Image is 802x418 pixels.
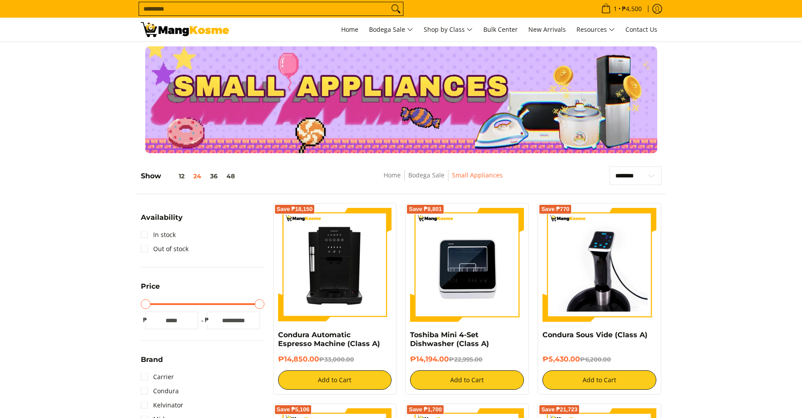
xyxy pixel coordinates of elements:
[141,242,188,256] a: Out of stock
[141,22,229,37] img: Small Appliances l Mang Kosme: Home Appliances Warehouse Sale
[452,171,503,179] a: Small Appliances
[410,355,524,364] h6: ₱14,194.00
[141,172,239,181] h5: Show
[409,407,442,412] span: Save ₱1,700
[206,173,222,180] button: 36
[277,207,313,212] span: Save ₱18,150
[621,18,662,41] a: Contact Us
[384,171,401,179] a: Home
[542,355,656,364] h6: ₱5,430.00
[541,207,569,212] span: Save ₱770
[612,6,618,12] span: 1
[278,370,392,390] button: Add to Cart
[408,171,444,179] a: Bodega Sale
[141,214,183,221] span: Availability
[572,18,619,41] a: Resources
[524,18,570,41] a: New Arrivals
[576,24,615,35] span: Resources
[161,173,189,180] button: 12
[141,316,150,324] span: ₱
[222,173,239,180] button: 48
[528,25,566,34] span: New Arrivals
[479,18,522,41] a: Bulk Center
[483,25,518,34] span: Bulk Center
[141,370,174,384] a: Carrier
[203,316,211,324] span: ₱
[238,18,662,41] nav: Main Menu
[141,283,160,297] summary: Open
[141,398,183,412] a: Kelvinator
[365,18,418,41] a: Bodega Sale
[419,18,477,41] a: Shop by Class
[410,331,489,348] a: Toshiba Mini 4-Set Dishwasher (Class A)
[141,356,163,370] summary: Open
[337,18,363,41] a: Home
[319,356,354,363] del: ₱33,000.00
[278,331,380,348] a: Condura Automatic Espresso Machine (Class A)
[389,2,403,15] button: Search
[277,407,310,412] span: Save ₱5,106
[410,208,524,322] img: Toshiba Mini 4-Set Dishwasher (Class A)
[599,4,644,14] span: •
[141,214,183,228] summary: Open
[542,208,656,322] img: Condura Sous Vide (Class A)
[410,370,524,390] button: Add to Cart
[621,6,643,12] span: ₱4,500
[141,283,160,290] span: Price
[278,355,392,364] h6: ₱14,850.00
[541,407,577,412] span: Save ₱21,723
[141,356,163,363] span: Brand
[625,25,657,34] span: Contact Us
[580,356,611,363] del: ₱6,200.00
[319,170,567,190] nav: Breadcrumbs
[369,24,413,35] span: Bodega Sale
[141,228,176,242] a: In stock
[542,331,648,339] a: Condura Sous Vide (Class A)
[542,370,656,390] button: Add to Cart
[341,25,358,34] span: Home
[424,24,473,35] span: Shop by Class
[449,356,482,363] del: ₱22,995.00
[278,208,392,322] img: Condura Automatic Espresso Machine (Class A)
[141,384,179,398] a: Condura
[409,207,442,212] span: Save ₱8,801
[189,173,206,180] button: 24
